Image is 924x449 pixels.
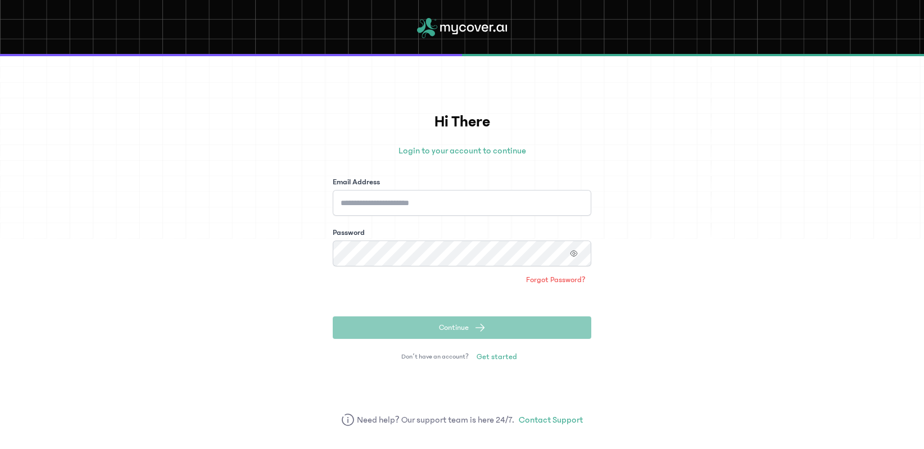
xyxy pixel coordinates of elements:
[439,322,469,333] span: Continue
[333,110,591,134] h1: Hi There
[519,413,583,427] a: Contact Support
[520,271,591,289] a: Forgot Password?
[333,176,380,188] label: Email Address
[333,316,591,339] button: Continue
[333,144,591,157] p: Login to your account to continue
[526,274,586,285] span: Forgot Password?
[477,351,517,362] span: Get started
[401,352,469,361] span: Don’t have an account?
[471,348,523,366] a: Get started
[357,413,515,427] span: Need help? Our support team is here 24/7.
[333,227,365,238] label: Password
